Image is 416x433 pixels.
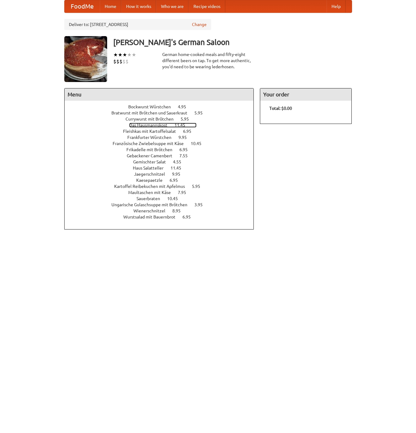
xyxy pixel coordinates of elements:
a: Französische Zwiebelsuppe mit Käse 10.45 [113,141,213,146]
span: Fleishkas mit Kartoffelsalat [123,129,182,134]
a: Help [327,0,346,13]
a: Das Hausmannskost 11.45 [129,123,197,128]
a: Who we are [156,0,189,13]
li: ★ [127,51,132,58]
span: 4.95 [178,104,192,109]
h4: Menu [65,88,254,101]
a: Change [192,21,207,28]
span: 7.55 [179,153,194,158]
li: ★ [118,51,122,58]
img: angular.jpg [64,36,107,82]
li: $ [122,58,126,65]
span: 9.95 [178,135,193,140]
li: ★ [113,51,118,58]
a: Wienerschnitzel 8.95 [133,208,192,213]
span: 5.95 [194,110,209,115]
a: Sauerbraten 10.45 [137,196,189,201]
span: Wurstsalad mit Bauernbrot [123,215,182,219]
span: Gemischter Salat [133,159,172,164]
span: 6.95 [179,147,194,152]
li: $ [126,58,129,65]
span: 3.95 [194,202,209,207]
a: Kaesepaetzle 6.95 [136,178,189,183]
span: 11.45 [171,166,187,170]
li: ★ [132,51,136,58]
a: FoodMe [65,0,100,13]
a: Jaegerschnitzel 9.95 [134,172,192,177]
span: Frikadelle mit Brötchen [126,147,178,152]
li: $ [116,58,119,65]
a: Kartoffel Reibekuchen mit Apfelmus 5.95 [114,184,212,189]
span: Wienerschnitzel [133,208,171,213]
li: $ [113,58,116,65]
a: Haus Salatteller 11.45 [133,166,193,170]
span: Frankfurter Würstchen [127,135,178,140]
span: Kartoffel Reibekuchen mit Apfelmus [114,184,191,189]
b: Total: $0.00 [269,106,292,111]
li: ★ [122,51,127,58]
span: Gebackener Camenbert [127,153,178,158]
span: 6.95 [182,215,197,219]
span: Ungarische Gulaschsuppe mit Brötchen [111,202,193,207]
a: Bratwurst mit Brötchen und Sauerkraut 5.95 [111,110,214,115]
span: Maultaschen mit Käse [128,190,177,195]
a: Maultaschen mit Käse 7.95 [128,190,197,195]
h4: Your order [260,88,351,101]
a: Fleishkas mit Kartoffelsalat 6.95 [123,129,203,134]
span: 11.45 [174,123,191,128]
a: Ungarische Gulaschsuppe mit Brötchen 3.95 [111,202,214,207]
div: German home-cooked meals and fifty-eight different beers on tap. To get more authentic, you'd nee... [162,51,254,70]
span: Sauerbraten [137,196,166,201]
a: Frankfurter Würstchen 9.95 [127,135,198,140]
li: $ [119,58,122,65]
a: Currywurst mit Brötchen 5.95 [126,117,200,121]
span: Das Hausmannskost [129,123,174,128]
span: Bratwurst mit Brötchen und Sauerkraut [111,110,193,115]
span: 5.95 [181,117,195,121]
span: 4.55 [173,159,187,164]
span: Bockwurst Würstchen [128,104,177,109]
span: 6.95 [170,178,184,183]
span: 8.95 [172,208,187,213]
a: Gebackener Camenbert 7.55 [127,153,199,158]
a: How it works [121,0,156,13]
span: Kaesepaetzle [136,178,169,183]
span: Französische Zwiebelsuppe mit Käse [113,141,190,146]
span: 6.95 [183,129,197,134]
span: 7.95 [178,190,192,195]
span: Jaegerschnitzel [134,172,171,177]
span: 10.45 [191,141,208,146]
span: 10.45 [167,196,184,201]
a: Recipe videos [189,0,225,13]
h3: [PERSON_NAME]'s German Saloon [113,36,352,48]
a: Wurstsalad mit Bauernbrot 6.95 [123,215,202,219]
a: Home [100,0,121,13]
a: Gemischter Salat 4.55 [133,159,193,164]
a: Bockwurst Würstchen 4.95 [128,104,197,109]
a: Frikadelle mit Brötchen 6.95 [126,147,199,152]
div: Deliver to: [STREET_ADDRESS] [64,19,211,30]
span: 5.95 [192,184,206,189]
span: Haus Salatteller [133,166,170,170]
span: 9.95 [172,172,186,177]
span: Currywurst mit Brötchen [126,117,180,121]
